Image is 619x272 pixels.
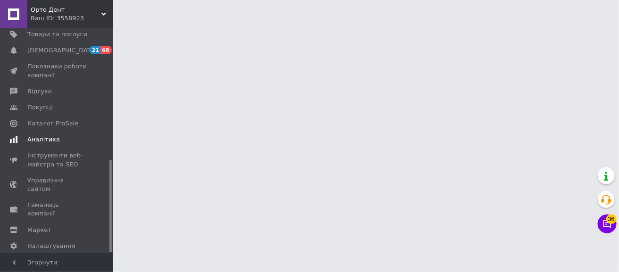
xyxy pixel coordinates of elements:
span: Управління сайтом [27,176,87,193]
span: Відгуки [27,87,52,96]
span: Покупці [27,103,53,112]
span: Каталог ProSale [27,119,78,128]
button: Чат з покупцем36 [598,214,617,233]
span: Гаманець компанії [27,201,87,218]
span: [DEMOGRAPHIC_DATA] [27,46,97,55]
div: Ваш ID: 3558923 [31,14,113,23]
span: Показники роботи компанії [27,62,87,79]
span: Товари та послуги [27,30,87,39]
span: 36 [606,214,617,224]
span: 21 [90,46,100,54]
span: Маркет [27,226,51,234]
span: Орто Дент [31,6,101,14]
span: Аналітика [27,135,60,144]
span: 68 [100,46,111,54]
span: Налаштування [27,242,75,250]
span: Інструменти веб-майстра та SEO [27,151,87,168]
